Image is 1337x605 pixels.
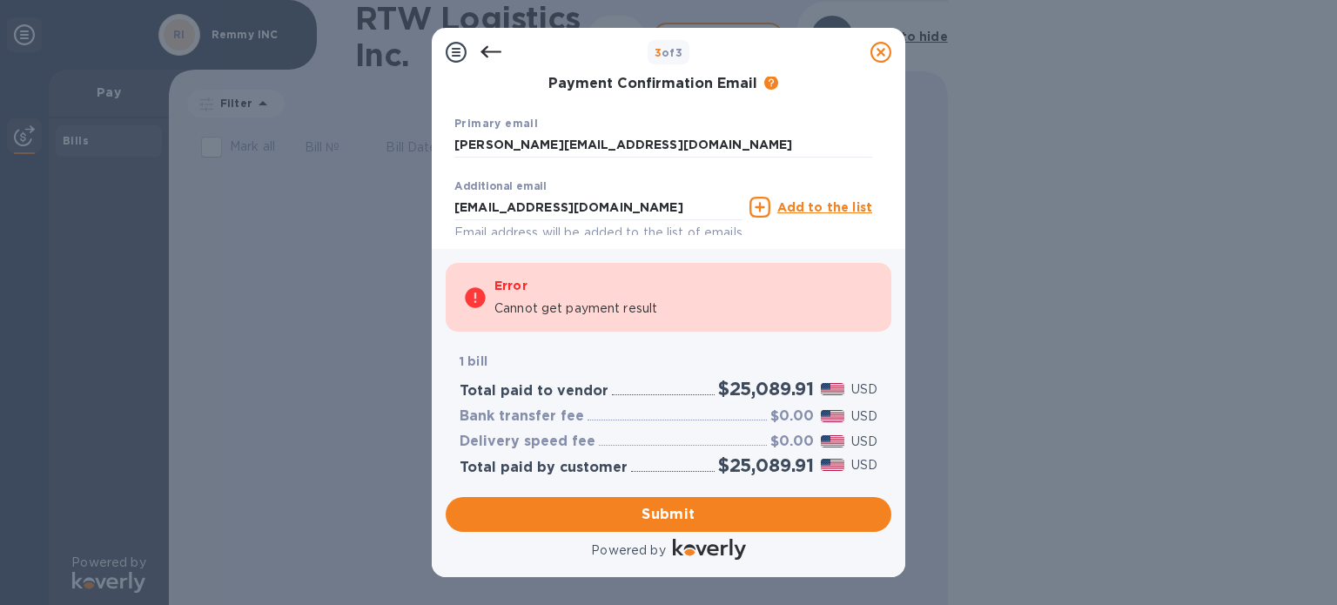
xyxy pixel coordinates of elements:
[718,454,814,476] h2: $25,089.91
[851,380,877,399] p: USD
[777,200,872,214] u: Add to the list
[460,354,487,368] b: 1 bill
[770,434,814,450] h3: $0.00
[851,456,877,474] p: USD
[460,460,628,476] h3: Total paid by customer
[851,433,877,451] p: USD
[655,46,662,59] span: 3
[718,378,814,400] h2: $25,089.91
[460,504,877,525] span: Submit
[548,76,757,92] h3: Payment Confirmation Email
[446,497,891,532] button: Submit
[454,223,742,243] p: Email address will be added to the list of emails
[673,539,746,560] img: Logo
[460,408,584,425] h3: Bank transfer fee
[454,132,872,158] input: Enter your primary name
[454,182,547,192] label: Additional email
[851,407,877,426] p: USD
[591,541,665,560] p: Powered by
[821,459,844,471] img: USD
[770,408,814,425] h3: $0.00
[460,434,595,450] h3: Delivery speed fee
[821,383,844,395] img: USD
[655,46,683,59] b: of 3
[454,194,742,220] input: Enter additional email
[460,383,608,400] h3: Total paid to vendor
[494,279,527,292] b: Error
[494,299,657,318] p: Cannot get payment result
[821,435,844,447] img: USD
[821,410,844,422] img: USD
[454,117,538,130] b: Primary email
